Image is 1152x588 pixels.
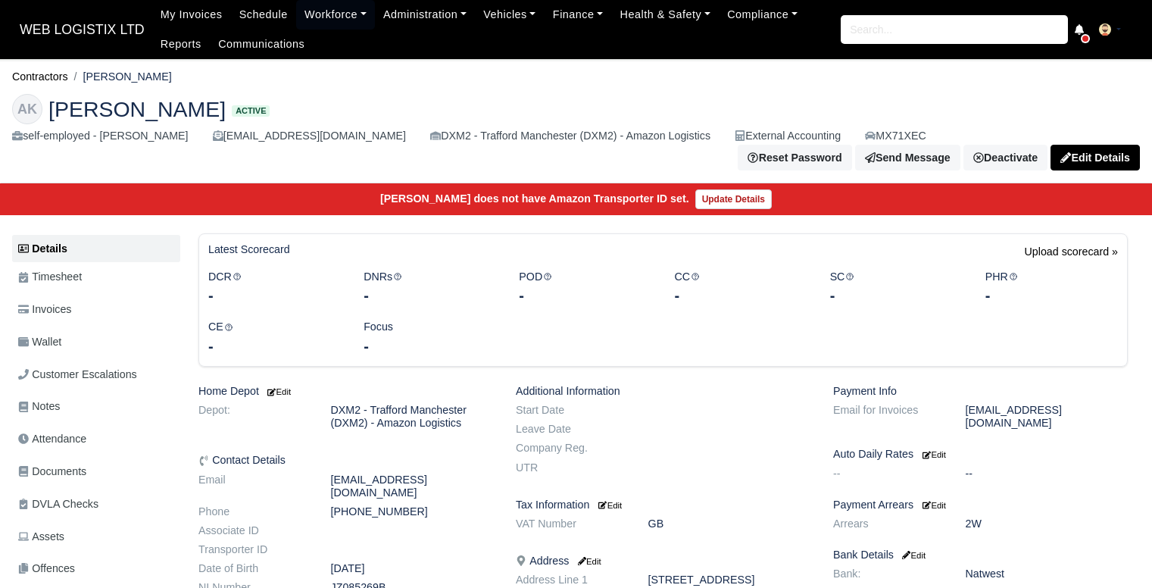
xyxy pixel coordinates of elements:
[265,385,291,397] a: Edit
[822,468,954,480] dt: --
[12,127,189,145] div: self-employed - [PERSON_NAME]
[923,450,946,459] small: Edit
[12,14,152,45] span: WEB LOGISTIX LTD
[919,448,946,460] a: Edit
[504,442,637,455] dt: Company Reg.
[695,189,772,209] a: Update Details
[187,524,320,537] dt: Associate ID
[352,268,507,307] div: DNRs
[954,568,1139,580] dd: Natwest
[519,285,651,306] div: -
[197,268,352,307] div: DCR
[819,268,974,307] div: SC
[674,285,807,306] div: -
[18,268,82,286] span: Timesheet
[197,318,352,357] div: CE
[187,543,320,556] dt: Transporter ID
[504,404,637,417] dt: Start Date
[12,392,180,421] a: Notes
[12,424,180,454] a: Attendance
[213,127,406,145] div: [EMAIL_ADDRESS][DOMAIN_NAME]
[900,549,926,561] a: Edit
[822,404,954,430] dt: Email for Invoices
[516,499,810,511] h6: Tax Information
[12,457,180,486] a: Documents
[12,522,180,552] a: Assets
[320,562,504,575] dd: [DATE]
[954,518,1139,530] dd: 2W
[352,318,507,357] div: Focus
[575,557,601,566] small: Edit
[919,499,946,511] a: Edit
[985,285,1118,306] div: -
[320,505,504,518] dd: [PHONE_NUMBER]
[822,568,954,580] dt: Bank:
[598,501,622,510] small: Edit
[18,398,60,415] span: Notes
[187,404,320,430] dt: Depot:
[865,127,926,145] a: MX71XEC
[855,145,960,170] a: Send Message
[198,454,493,467] h6: Contact Details
[12,327,180,357] a: Wallet
[320,404,504,430] dd: DXM2 - Trafford Manchester (DXM2) - Amazon Logistics
[18,366,137,383] span: Customer Escalations
[833,499,1128,511] h6: Payment Arrears
[12,15,152,45] a: WEB LOGISTIX LTD
[12,554,180,583] a: Offences
[364,336,496,357] div: -
[1051,145,1140,170] a: Edit Details
[265,387,291,396] small: Edit
[833,448,1128,461] h6: Auto Daily Rates
[575,555,601,567] a: Edit
[516,555,810,568] h6: Address
[18,430,86,448] span: Attendance
[954,404,1139,430] dd: [EMAIL_ADDRESS][DOMAIN_NAME]
[833,549,1128,561] h6: Bank Details
[974,268,1129,307] div: PHR
[507,268,663,307] div: POD
[963,145,1047,170] a: Deactivate
[187,505,320,518] dt: Phone
[208,243,290,256] h6: Latest Scorecard
[18,496,98,513] span: DVLA Checks
[198,385,493,398] h6: Home Depot
[595,499,622,511] a: Edit
[430,127,710,145] div: DXM2 - Trafford Manchester (DXM2) - Amazon Logistics
[735,127,841,145] div: External Accounting
[504,461,637,474] dt: UTR
[830,285,963,306] div: -
[364,285,496,306] div: -
[504,518,637,530] dt: VAT Number
[663,268,818,307] div: CC
[210,30,314,59] a: Communications
[18,560,75,577] span: Offences
[637,518,822,530] dd: GB
[12,70,68,83] a: Contractors
[504,423,637,436] dt: Leave Date
[18,301,71,318] span: Invoices
[738,145,851,170] button: Reset Password
[900,551,926,560] small: Edit
[12,262,180,292] a: Timesheet
[208,336,341,357] div: -
[320,474,504,499] dd: [EMAIL_ADDRESS][DOMAIN_NAME]
[18,463,86,480] span: Documents
[208,285,341,306] div: -
[12,235,180,263] a: Details
[18,528,64,546] span: Assets
[12,360,180,389] a: Customer Escalations
[187,474,320,499] dt: Email
[12,295,180,324] a: Invoices
[822,518,954,530] dt: Arrears
[1025,243,1118,268] a: Upload scorecard »
[12,489,180,519] a: DVLA Checks
[833,385,1128,398] h6: Payment Info
[954,468,1139,480] dd: --
[841,15,1068,44] input: Search...
[232,105,270,117] span: Active
[923,501,946,510] small: Edit
[68,68,172,86] li: [PERSON_NAME]
[1,82,1151,183] div: Anas Khan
